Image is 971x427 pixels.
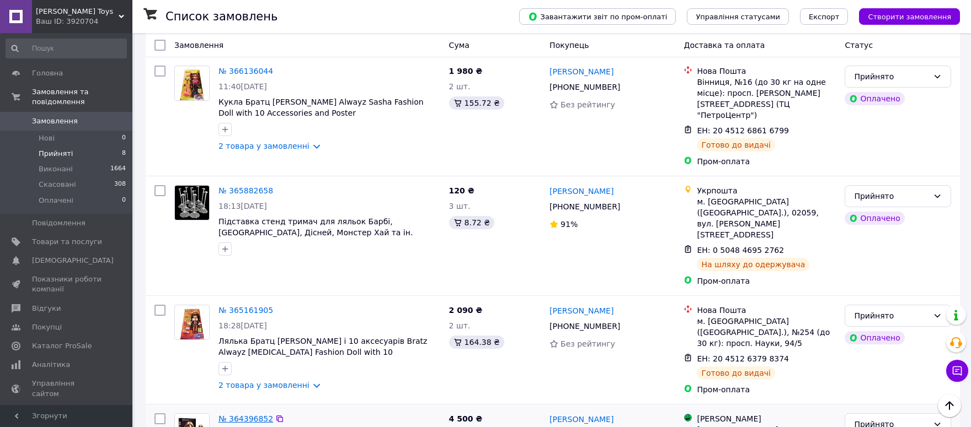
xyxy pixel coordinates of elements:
[809,13,840,21] span: Експорт
[174,185,210,220] a: Фото товару
[39,133,55,143] span: Нові
[122,196,126,206] span: 0
[549,414,613,425] a: [PERSON_NAME]
[110,164,126,174] span: 1664
[32,341,92,351] span: Каталог ProSale
[32,379,102,398] span: Управління сайтом
[854,190,929,202] div: Прийнято
[697,305,836,316] div: Нова Пошта
[175,186,209,220] img: Фото товару
[32,68,63,78] span: Головна
[547,318,622,334] div: [PHONE_NUMBER]
[547,79,622,95] div: [PHONE_NUMBER]
[859,8,960,25] button: Створити замовлення
[122,149,126,159] span: 8
[697,66,836,77] div: Нова Пошта
[218,98,424,117] a: Кукла Братц [PERSON_NAME] Alwayz Sasha Fashion Doll with 10 Accessories and Poster
[449,414,483,423] span: 4 500 ₴
[845,41,873,50] span: Статус
[946,360,968,382] button: Чат з покупцем
[697,196,836,240] div: м. [GEOGRAPHIC_DATA] ([GEOGRAPHIC_DATA].), 02059, вул. [PERSON_NAME][STREET_ADDRESS]
[697,413,836,424] div: [PERSON_NAME]
[218,337,427,367] a: Лялька Братц [PERSON_NAME] і 10 аксесуарів Bratz Alwayz [MEDICAL_DATA] Fashion Doll with 10 Acces...
[845,212,904,225] div: Оплачено
[218,142,310,150] a: 2 товара у замовленні
[549,186,613,197] a: [PERSON_NAME]
[845,331,904,344] div: Оплачено
[684,41,765,50] span: Доставка та оплата
[449,96,504,110] div: 155.72 ₴
[32,87,132,107] span: Замовлення та повідомлення
[218,321,267,330] span: 18:28[DATE]
[32,256,114,266] span: [DEMOGRAPHIC_DATA]
[697,354,789,363] span: ЕН: 20 4512 6379 8374
[697,316,836,349] div: м. [GEOGRAPHIC_DATA] ([GEOGRAPHIC_DATA].), №254 (до 30 кг): просп. Науки, 94/5
[519,8,676,25] button: Завантажити звіт по пром-оплаті
[697,258,809,271] div: На шляху до одержувача
[449,41,470,50] span: Cума
[174,41,223,50] span: Замовлення
[696,13,780,21] span: Управління статусами
[697,185,836,196] div: Укрпошта
[938,394,961,417] button: Наверх
[174,66,210,101] a: Фото товару
[549,66,613,77] a: [PERSON_NAME]
[218,202,267,210] span: 18:13[DATE]
[854,71,929,83] div: Прийнято
[39,149,73,159] span: Прийняті
[449,67,483,75] span: 1 980 ₴
[218,381,310,390] a: 2 товара у замовленні
[561,100,615,109] span: Без рейтингу
[547,199,622,214] div: [PHONE_NUMBER]
[697,156,836,167] div: Пром-оплата
[39,196,73,206] span: Оплачені
[32,304,61,314] span: Відгуки
[697,126,789,135] span: ЕН: 20 4512 6861 6799
[218,414,273,423] a: № 364396852
[218,186,273,195] a: № 365882658
[449,202,471,210] span: 3 шт.
[32,116,78,126] span: Замовлення
[845,92,904,105] div: Оплачено
[218,306,273,315] a: № 365161905
[180,66,204,100] img: Фото товару
[218,67,273,75] a: № 366136044
[174,305,210,340] a: Фото товару
[449,186,474,195] span: 120 ₴
[697,138,775,152] div: Готово до видачі
[697,275,836,287] div: Пром-оплата
[697,366,775,380] div: Готово до видачі
[697,77,836,121] div: Вінниця, №16 (до 30 кг на одне місце): просп. [PERSON_NAME][STREET_ADDRESS] (ТЦ "ПетроЦентр")
[180,305,204,339] img: Фото товару
[39,180,76,190] span: Скасовані
[32,360,70,370] span: Аналітика
[697,384,836,395] div: Пром-оплата
[122,133,126,143] span: 0
[561,220,578,229] span: 91%
[800,8,849,25] button: Експорт
[36,7,119,17] span: Melanie Barbie Toys
[32,218,86,228] span: Повідомлення
[218,217,413,237] a: Підставка стенд тримач для ляльок Барбі, [GEOGRAPHIC_DATA], Дісней, Монстер Хай та ін.
[528,12,667,21] span: Завантажити звіт по пром-оплаті
[32,237,102,247] span: Товари та послуги
[218,82,267,91] span: 11:40[DATE]
[449,82,471,91] span: 2 шт.
[868,13,951,21] span: Створити замовлення
[549,305,613,316] a: [PERSON_NAME]
[166,10,278,23] h1: Список замовлень
[697,246,784,255] span: ЕН: 0 5048 4695 2762
[449,306,483,315] span: 2 090 ₴
[854,310,929,322] div: Прийнято
[449,321,471,330] span: 2 шт.
[449,336,504,349] div: 164.38 ₴
[449,216,494,229] div: 8.72 ₴
[36,17,132,26] div: Ваш ID: 3920704
[114,180,126,190] span: 308
[32,274,102,294] span: Показники роботи компанії
[549,41,589,50] span: Покупець
[561,339,615,348] span: Без рейтингу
